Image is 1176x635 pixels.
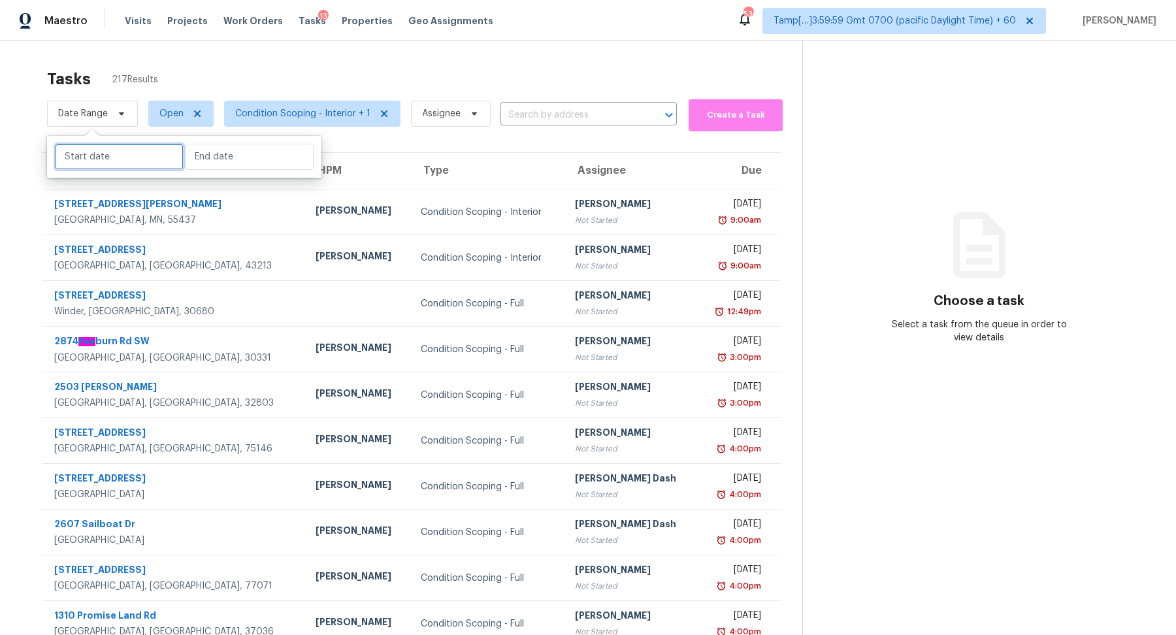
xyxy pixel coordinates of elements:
div: [DATE] [708,563,761,579]
span: Maestro [44,14,88,27]
div: 2503 [PERSON_NAME] [54,380,295,397]
span: Tamp[…]3:59:59 Gmt 0700 (pacific Daylight Time) + 60 [774,14,1016,27]
div: [GEOGRAPHIC_DATA], [GEOGRAPHIC_DATA], 30331 [54,351,295,365]
span: Create a Task [695,108,776,123]
th: Assignee [564,153,697,189]
div: [PERSON_NAME] [575,609,687,625]
div: Not Started [575,488,687,501]
div: 2874 burn Rd SW [54,334,295,351]
div: [STREET_ADDRESS] [54,426,295,442]
span: Open [159,107,184,120]
div: [GEOGRAPHIC_DATA], [GEOGRAPHIC_DATA], 32803 [54,397,295,410]
div: Condition Scoping - Full [421,526,554,539]
div: [PERSON_NAME] [316,615,400,632]
div: 4:00pm [727,442,761,455]
div: [PERSON_NAME] [316,250,400,266]
span: [PERSON_NAME] [1077,14,1156,27]
div: Condition Scoping - Full [421,572,554,585]
div: [DATE] [708,426,761,442]
img: Overdue Alarm Icon [717,214,728,227]
th: Address [42,153,305,189]
img: Overdue Alarm Icon [717,397,727,410]
span: Tasks [299,16,326,25]
div: Select a task from the queue in order to view details [891,318,1068,344]
div: 12:49pm [725,305,761,318]
div: 2607 Sailboat Dr [54,517,295,534]
div: [PERSON_NAME] [575,563,687,579]
th: Type [410,153,564,189]
input: Start date [55,144,184,170]
div: Condition Scoping - Full [421,480,554,493]
div: [PERSON_NAME] [316,432,400,449]
div: [GEOGRAPHIC_DATA], [GEOGRAPHIC_DATA], 77071 [54,579,295,593]
div: [PERSON_NAME] [316,570,400,586]
span: Projects [167,14,208,27]
div: [DATE] [708,243,761,259]
img: Overdue Alarm Icon [717,259,728,272]
div: 9:00am [728,259,761,272]
div: 3:00pm [727,397,761,410]
div: [STREET_ADDRESS] [54,472,295,488]
div: Condition Scoping - Interior [421,206,554,219]
ah_el_jm_1744357264141: Fair [78,337,95,346]
div: [DATE] [708,197,761,214]
div: Not Started [575,534,687,547]
div: Condition Scoping - Full [421,434,554,448]
button: Open [660,106,678,124]
span: Assignee [422,107,461,120]
div: [PERSON_NAME] [316,478,400,495]
div: [GEOGRAPHIC_DATA] [54,534,295,547]
div: 13 [318,10,329,23]
div: [DATE] [708,380,761,397]
th: Due [697,153,781,189]
div: [GEOGRAPHIC_DATA] [54,488,295,501]
div: Condition Scoping - Full [421,343,554,356]
div: [DATE] [708,334,761,351]
div: [PERSON_NAME] [575,243,687,259]
img: Overdue Alarm Icon [716,488,727,501]
div: [STREET_ADDRESS] [54,563,295,579]
input: Search by address [500,105,640,125]
div: [PERSON_NAME] Dash [575,472,687,488]
div: 4:00pm [727,579,761,593]
div: Not Started [575,442,687,455]
div: 4:00pm [727,534,761,547]
div: [PERSON_NAME] [316,387,400,403]
div: [DATE] [708,517,761,534]
span: Work Orders [223,14,283,27]
div: [GEOGRAPHIC_DATA], [GEOGRAPHIC_DATA], 43213 [54,259,295,272]
span: Properties [342,14,393,27]
div: [PERSON_NAME] [575,380,687,397]
div: [STREET_ADDRESS][PERSON_NAME] [54,197,295,214]
h3: Choose a task [934,295,1024,308]
div: [PERSON_NAME] [316,524,400,540]
div: 4:00pm [727,488,761,501]
div: Condition Scoping - Full [421,297,554,310]
th: HPM [305,153,410,189]
img: Overdue Alarm Icon [716,579,727,593]
div: 9:00am [728,214,761,227]
img: Overdue Alarm Icon [717,351,727,364]
div: Not Started [575,214,687,227]
div: [DATE] [708,289,761,305]
span: 217 Results [112,73,158,86]
div: Condition Scoping - Full [421,617,554,630]
div: Not Started [575,397,687,410]
div: 1310 Promise Land Rd [54,609,295,625]
div: 530 [743,8,753,21]
div: [GEOGRAPHIC_DATA], MN, 55437 [54,214,295,227]
div: [PERSON_NAME] [575,426,687,442]
img: Overdue Alarm Icon [716,442,727,455]
div: [PERSON_NAME] [316,204,400,220]
div: [STREET_ADDRESS] [54,243,295,259]
div: [PERSON_NAME] [575,334,687,351]
span: Visits [125,14,152,27]
span: Geo Assignments [408,14,493,27]
div: Not Started [575,351,687,364]
img: Overdue Alarm Icon [716,534,727,547]
div: [DATE] [708,609,761,625]
div: [STREET_ADDRESS] [54,289,295,305]
input: End date [185,144,314,170]
img: Overdue Alarm Icon [714,305,725,318]
div: Not Started [575,259,687,272]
